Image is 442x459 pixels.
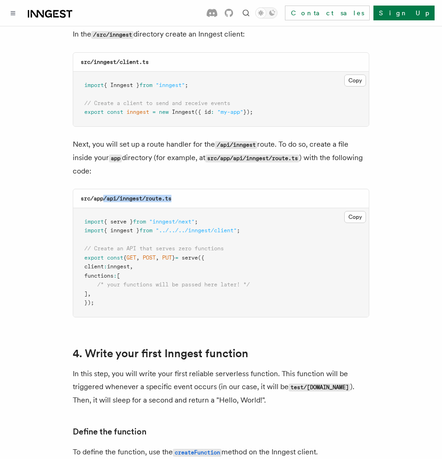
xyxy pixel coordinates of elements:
[373,6,435,20] a: Sign Up
[84,299,94,306] span: });
[73,446,369,459] p: To define the function, use the method on the Inngest client.
[195,109,211,115] span: ({ id
[109,155,122,162] code: app
[84,82,104,88] span: import
[88,291,91,297] span: ,
[136,254,139,261] span: ,
[73,347,248,360] a: 4. Write your first Inngest function
[172,109,195,115] span: Inngest
[172,254,175,261] span: }
[84,245,224,252] span: // Create an API that serves zero functions
[156,254,159,261] span: ,
[152,109,156,115] span: =
[195,218,198,225] span: ;
[130,263,133,270] span: ,
[156,227,237,234] span: "../../../inngest/client"
[84,254,104,261] span: export
[198,254,204,261] span: ({
[123,254,126,261] span: {
[159,109,169,115] span: new
[97,281,250,288] span: /* your functions will be passed here later! */
[185,82,188,88] span: ;
[91,31,133,39] code: /src/inngest
[84,100,230,106] span: // Create a client to send and receive events
[104,218,133,225] span: { serve }
[217,109,243,115] span: "my-app"
[133,218,146,225] span: from
[84,218,104,225] span: import
[104,82,139,88] span: { Inngest }
[126,254,136,261] span: GET
[84,273,114,279] span: functions
[104,263,107,270] span: :
[285,6,370,20] a: Contact sales
[73,367,369,407] p: In this step, you will write your first reliable serverless function. This function will be trigg...
[237,227,240,234] span: ;
[107,109,123,115] span: const
[84,109,104,115] span: export
[344,211,366,223] button: Copy
[84,263,104,270] span: client
[114,273,117,279] span: :
[81,59,149,65] code: src/inngest/client.ts
[139,227,152,234] span: from
[73,425,146,438] a: Define the function
[240,7,252,19] button: Find something...
[156,82,185,88] span: "inngest"
[182,254,198,261] span: serve
[107,254,123,261] span: const
[139,82,152,88] span: from
[104,227,139,234] span: { inngest }
[173,447,221,456] a: createFunction
[255,7,278,19] button: Toggle dark mode
[215,141,257,149] code: /api/inngest
[7,7,19,19] button: Toggle navigation
[107,263,130,270] span: inngest
[344,74,366,87] button: Copy
[211,109,214,115] span: :
[173,449,221,457] code: createFunction
[205,155,299,162] code: src/app/api/inngest/route.ts
[84,227,104,234] span: import
[149,218,195,225] span: "inngest/next"
[126,109,149,115] span: inngest
[289,384,350,391] code: test/[DOMAIN_NAME]
[81,195,171,202] code: src/app/api/inngest/route.ts
[162,254,172,261] span: PUT
[117,273,120,279] span: [
[73,138,369,178] p: Next, you will set up a route handler for the route. To do so, create a file inside your director...
[175,254,178,261] span: =
[73,28,369,41] p: In the directory create an Inngest client:
[84,291,88,297] span: ]
[143,254,156,261] span: POST
[243,109,253,115] span: });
